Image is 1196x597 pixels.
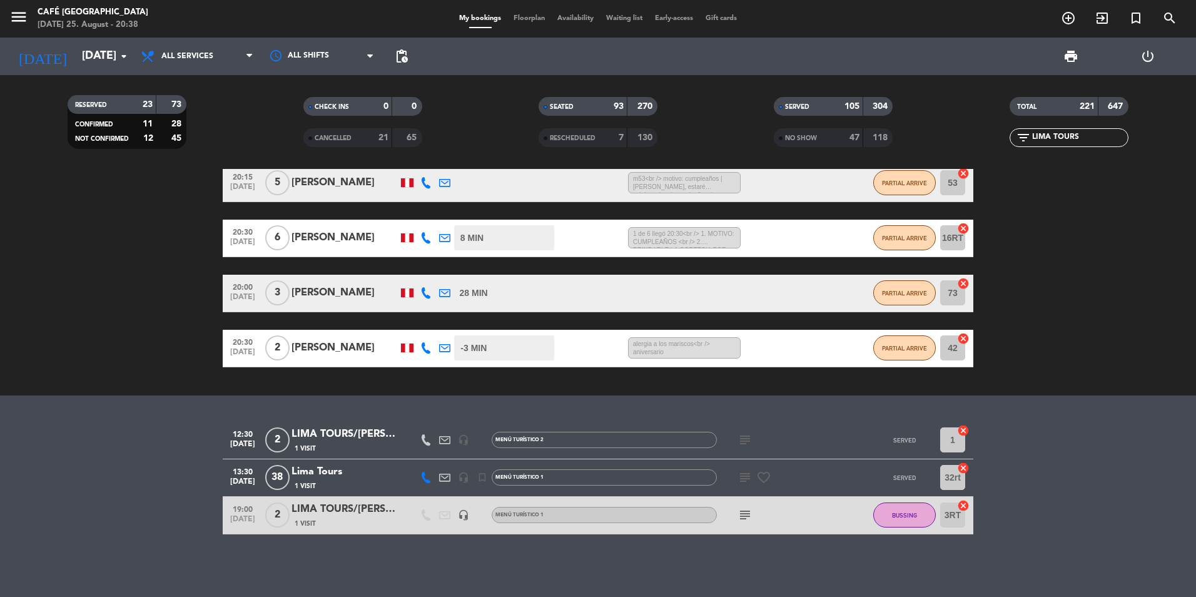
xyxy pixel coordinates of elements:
i: subject [737,432,753,447]
span: Early-access [649,15,699,22]
button: PARTIAL ARRIVE [873,170,936,195]
strong: 47 [849,133,859,142]
i: subject [737,508,753,523]
span: 1 Visit [295,444,316,454]
span: Menú turístico 1 [495,513,544,518]
strong: 7 [619,133,624,142]
i: cancel [957,462,970,474]
i: power_settings_new [1140,49,1155,64]
strong: 21 [378,133,388,142]
span: CHECK INS [315,104,349,110]
span: 20:15 [227,169,258,183]
span: PARTIAL ARRIVE [882,290,927,297]
i: headset_mic [458,472,469,483]
span: [DATE] [227,348,258,362]
div: LOG OUT [1110,38,1187,75]
span: print [1063,49,1078,64]
span: 20:30 [227,224,258,238]
span: [DATE] [227,183,258,197]
span: RESERVED [75,102,107,108]
span: Floorplan [507,15,551,22]
span: 1 de 6 llegó 20:30<br /> 1. MOTIVO: CUMPLEAÑOS <br /> 2. BRINDARLE LA CORTESIA POR [PERSON_NAME] ... [628,227,741,248]
div: [PERSON_NAME] [291,285,398,301]
span: NO SHOW [785,135,817,141]
button: menu [9,8,28,31]
span: TOTAL [1017,104,1036,110]
i: arrow_drop_down [116,49,131,64]
i: exit_to_app [1095,11,1110,26]
span: BUSSING [892,512,917,519]
div: [PERSON_NAME] [291,175,398,191]
i: cancel [957,332,970,345]
strong: 12 [143,134,153,143]
span: 1 Visit [295,519,316,529]
span: All services [161,52,213,61]
i: cancel [957,499,970,512]
strong: 0 [412,102,419,111]
i: filter_list [1016,130,1031,145]
strong: 0 [383,102,388,111]
button: PARTIAL ARRIVE [873,335,936,360]
div: LIMA TOURS/[PERSON_NAME] [291,501,398,518]
i: turned_in_not [477,472,488,483]
div: [PERSON_NAME] [291,230,398,246]
i: cancel [957,277,970,290]
span: RESCHEDULED [550,135,595,141]
i: cancel [957,222,970,235]
i: menu [9,8,28,26]
strong: 65 [407,133,419,142]
span: PARTIAL ARRIVE [882,345,927,352]
strong: 105 [844,102,859,111]
i: headset_mic [458,509,469,521]
strong: 93 [614,102,624,111]
span: PARTIAL ARRIVE [882,180,927,186]
span: Availability [551,15,600,22]
span: Menú turístico 1 [495,475,544,480]
span: [DATE] [227,515,258,529]
span: m53<br /> motivo: cumpleaños | [PERSON_NAME], estaré celebrando mi cumpleaños :) [628,172,741,193]
button: SERVED [873,465,936,490]
strong: 304 [873,102,890,111]
strong: 118 [873,133,890,142]
strong: 647 [1108,102,1125,111]
div: [DATE] 25. August - 20:38 [38,19,148,31]
span: 2 [265,335,290,360]
span: 6 [265,225,290,250]
strong: 28 [171,120,184,128]
span: SERVED [785,104,809,110]
span: Menú turístico 2 [495,437,544,442]
i: headset_mic [458,434,469,446]
div: LIMA TOURS/[PERSON_NAME] [291,426,398,442]
span: 2 [265,427,290,452]
strong: 130 [637,133,655,142]
span: 20:00 [227,279,258,293]
strong: 11 [143,120,153,128]
span: 8 MIN [460,231,484,245]
span: Gift cards [699,15,743,22]
span: 38 [265,465,290,490]
span: alergia a los mariscos<br /> aniversario [628,337,741,359]
i: [DATE] [9,43,76,70]
i: search [1162,11,1177,26]
span: My bookings [453,15,507,22]
i: turned_in_not [1128,11,1143,26]
span: 19:00 [227,501,258,516]
button: PARTIAL ARRIVE [873,280,936,305]
span: 5 [265,170,290,195]
span: PARTIAL ARRIVE [882,235,927,242]
span: -3 MIN [460,341,487,355]
strong: 221 [1080,102,1095,111]
span: SEATED [550,104,574,110]
span: 20:30 [227,334,258,349]
i: favorite_border [756,470,771,485]
span: pending_actions [394,49,409,64]
button: SERVED [873,427,936,452]
span: SERVED [893,437,916,444]
i: add_circle_outline [1061,11,1076,26]
span: CANCELLED [315,135,352,141]
span: 1 Visit [295,481,316,491]
i: cancel [957,167,970,180]
input: Filter by name... [1031,131,1128,145]
i: cancel [957,424,970,437]
span: 13:30 [227,464,258,478]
